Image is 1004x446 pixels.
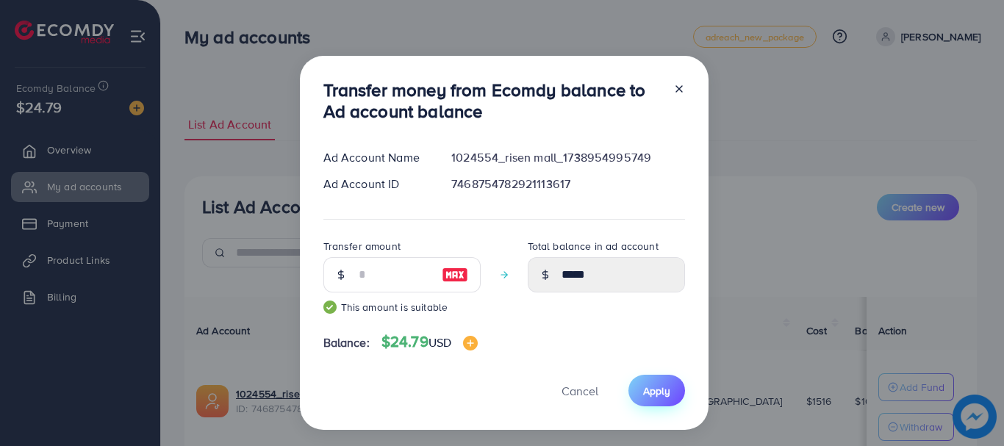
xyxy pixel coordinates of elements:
[543,375,617,406] button: Cancel
[628,375,685,406] button: Apply
[381,333,478,351] h4: $24.79
[312,149,440,166] div: Ad Account Name
[643,384,670,398] span: Apply
[440,176,696,193] div: 7468754782921113617
[562,383,598,399] span: Cancel
[463,336,478,350] img: image
[323,334,370,351] span: Balance:
[323,239,401,253] label: Transfer amount
[442,266,468,284] img: image
[440,149,696,166] div: 1024554_risen mall_1738954995749
[429,334,451,350] span: USD
[528,239,659,253] label: Total balance in ad account
[323,79,661,122] h3: Transfer money from Ecomdy balance to Ad account balance
[312,176,440,193] div: Ad Account ID
[323,301,337,314] img: guide
[323,300,481,314] small: This amount is suitable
